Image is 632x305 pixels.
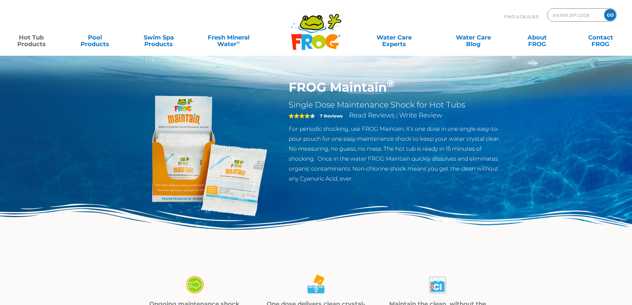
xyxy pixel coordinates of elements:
[197,31,259,44] a: Fresh MineralWater∞
[604,9,616,21] input: GO
[449,31,498,44] a: Water CareBlog
[320,113,343,118] strong: 7 Reviews
[349,111,395,119] a: Read Reviews
[70,31,120,44] a: PoolProducts
[304,273,327,297] img: maintain_4-02
[512,31,562,44] a: AboutFROG
[237,39,240,45] sup: ∞
[7,31,56,44] a: Hot TubProducts
[289,80,505,95] h1: FROG Maintain
[387,78,394,89] sup: ®
[134,31,183,44] a: Swim SpaProducts
[127,80,279,232] img: Frog_Maintain_Hero-2-v2.png
[289,100,505,110] h2: Single Dose Maintenance Shock for Hot Tubs
[399,111,442,119] a: Write Review
[396,113,398,119] span: |
[552,10,597,20] input: Zip Code Form
[183,273,206,297] img: maintain_4-01
[504,8,538,25] p: Find A Dealer
[289,113,310,118] span: 4
[426,273,449,297] img: maintain_4-03
[289,124,505,184] p: For periodic shocking, use FROG Maintain, it’s one dose in one single easy-to-pour pouch for one ...
[576,31,625,44] a: ContactFROG
[354,31,434,44] a: Water CareExperts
